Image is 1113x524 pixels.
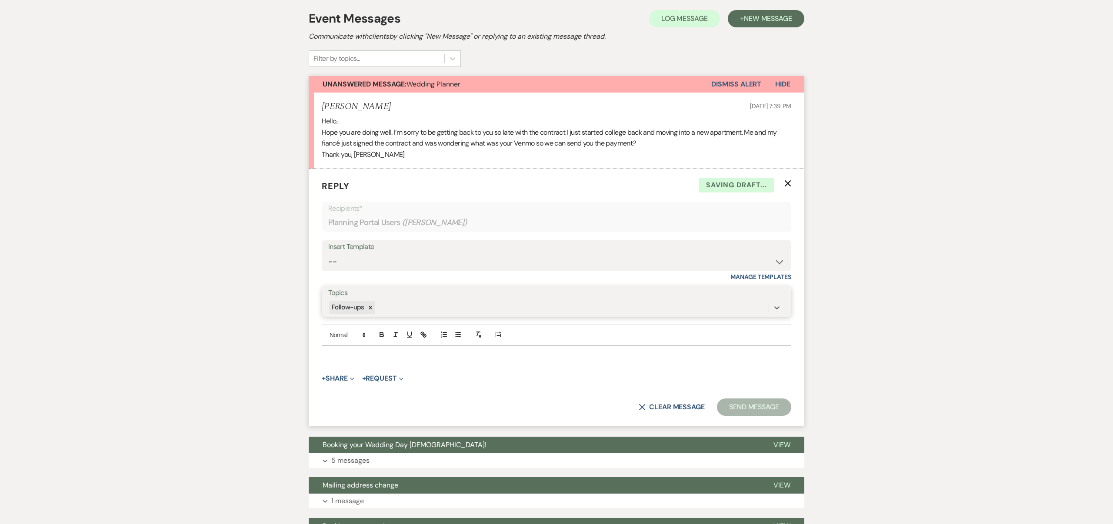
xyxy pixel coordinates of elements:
[309,477,760,494] button: Mailing address change
[322,149,791,160] p: Thank you, [PERSON_NAME]
[362,375,403,382] button: Request
[322,375,326,382] span: +
[328,241,785,253] div: Insert Template
[309,437,760,453] button: Booking your Wedding Day [DEMOGRAPHIC_DATA]!
[761,76,804,93] button: Hide
[309,453,804,468] button: 5 messages
[322,375,354,382] button: Share
[362,375,366,382] span: +
[322,127,791,149] p: Hope you are doing well. I’m sorry to be getting back to you so late with the contract I just sta...
[313,53,360,64] div: Filter by topics...
[773,440,790,449] span: View
[329,301,366,314] div: Follow-ups
[649,10,720,27] button: Log Message
[328,214,785,231] div: Planning Portal Users
[639,404,705,411] button: Clear message
[661,14,708,23] span: Log Message
[309,76,711,93] button: Unanswered Message:Wedding Planner
[711,76,761,93] button: Dismiss Alert
[323,440,487,449] span: Booking your Wedding Day [DEMOGRAPHIC_DATA]!
[323,481,398,490] span: Mailing address change
[744,14,792,23] span: New Message
[323,80,407,89] strong: Unanswered Message:
[331,455,370,466] p: 5 messages
[402,217,467,229] span: ( [PERSON_NAME] )
[328,287,785,299] label: Topics
[760,477,804,494] button: View
[322,101,391,112] h5: [PERSON_NAME]
[773,481,790,490] span: View
[322,116,791,127] p: Hello,
[775,80,790,89] span: Hide
[730,273,791,281] a: Manage Templates
[309,31,804,42] h2: Communicate with clients by clicking "New Message" or replying to an existing message thread.
[328,203,785,214] p: Recipients*
[699,178,774,192] span: Saving draft...
[323,80,460,89] span: Wedding Planner
[750,102,791,110] span: [DATE] 7:39 PM
[322,180,350,192] span: Reply
[309,10,400,28] h1: Event Messages
[717,398,791,416] button: Send Message
[309,494,804,508] button: 1 message
[331,495,364,507] p: 1 message
[728,10,804,27] button: +New Message
[760,437,804,453] button: View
